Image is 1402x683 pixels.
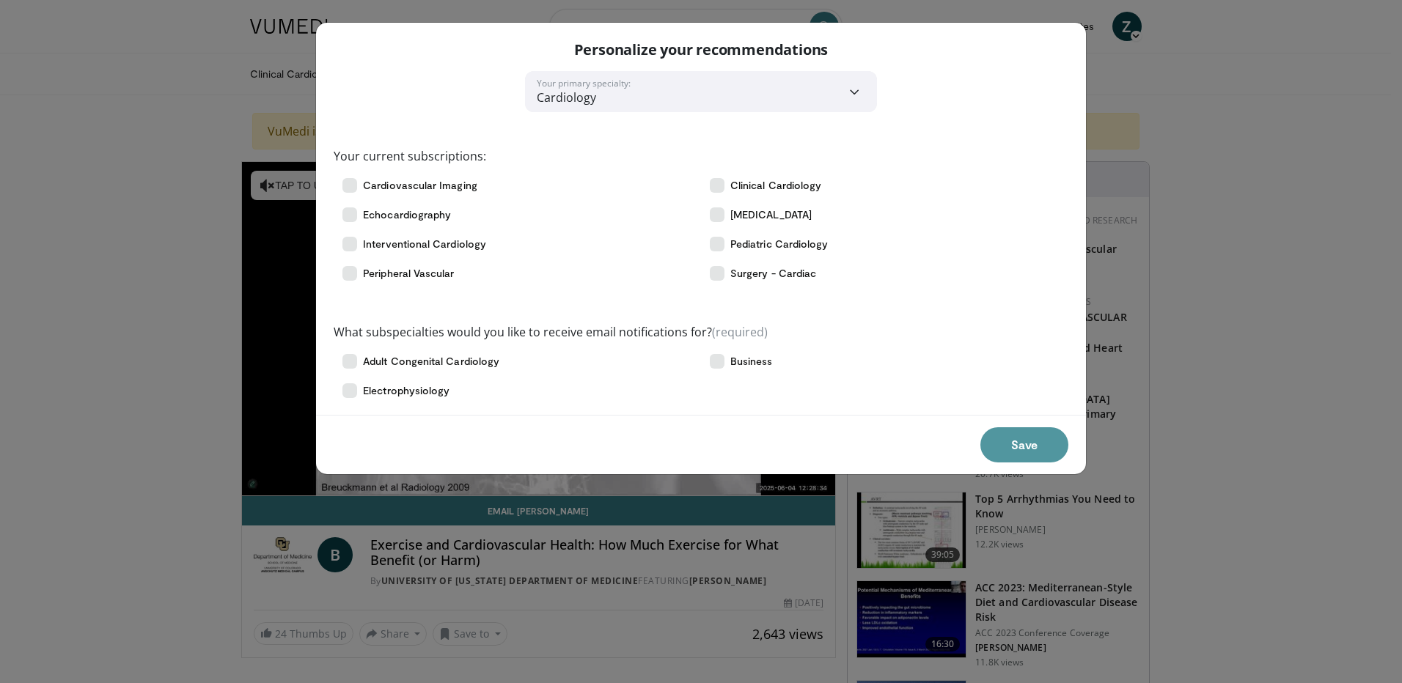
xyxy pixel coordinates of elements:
[730,237,828,251] span: Pediatric Cardiology
[363,178,477,193] span: Cardiovascular Imaging
[730,266,816,281] span: Surgery - Cardiac
[363,266,454,281] span: Peripheral Vascular
[334,323,768,341] label: What subspecialties would you like to receive email notifications for?
[730,354,773,369] span: Business
[363,354,499,369] span: Adult Congenital Cardiology
[363,383,449,398] span: Electrophysiology
[574,40,829,59] p: Personalize your recommendations
[712,324,768,340] span: (required)
[363,237,486,251] span: Interventional Cardiology
[730,178,821,193] span: Clinical Cardiology
[980,427,1068,462] button: Save
[334,147,486,165] label: Your current subscriptions:
[730,207,812,222] span: [MEDICAL_DATA]
[363,207,451,222] span: Echocardiography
